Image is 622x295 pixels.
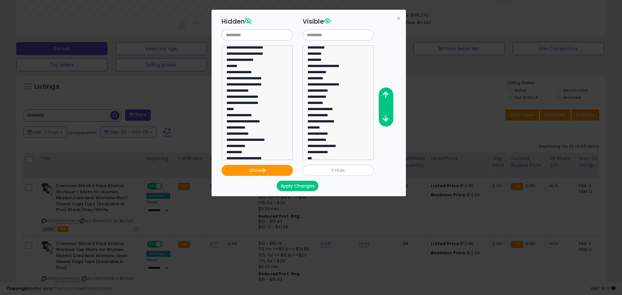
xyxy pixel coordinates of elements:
button: Apply Changes [277,181,318,191]
button: Hide [303,165,374,176]
h3: Hidden [222,17,293,26]
h3: Visible [303,17,374,26]
button: Show [222,165,293,176]
span: × [397,14,401,23]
